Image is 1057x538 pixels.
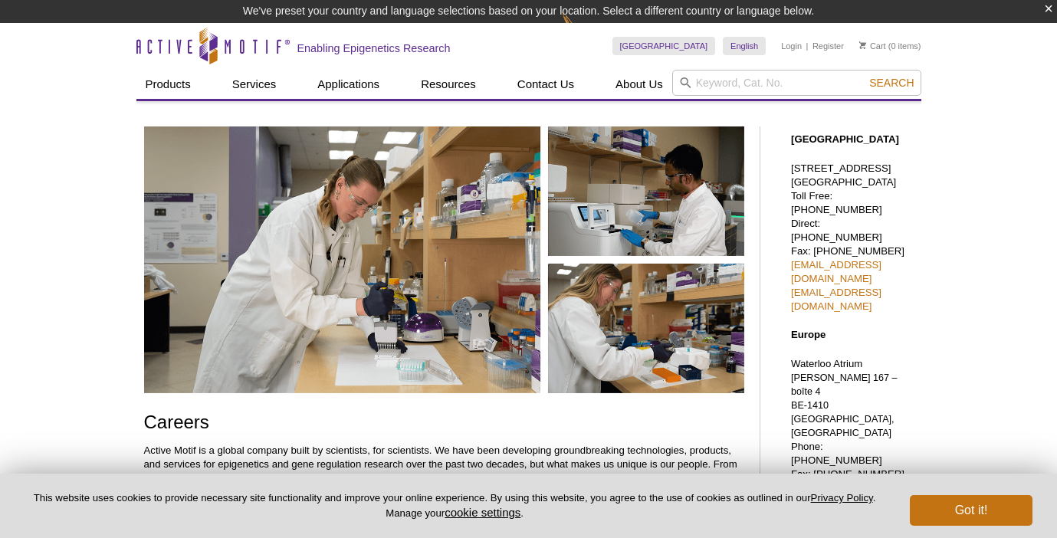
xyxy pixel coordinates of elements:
[806,37,809,55] li: |
[859,37,921,55] li: (0 items)
[812,41,844,51] a: Register
[136,70,200,99] a: Products
[308,70,389,99] a: Applications
[144,126,744,393] img: Careers at Active Motif
[791,259,881,284] a: [EMAIL_ADDRESS][DOMAIN_NAME]
[859,41,886,51] a: Cart
[412,70,485,99] a: Resources
[859,41,866,49] img: Your Cart
[606,70,672,99] a: About Us
[781,41,802,51] a: Login
[508,70,583,99] a: Contact Us
[865,76,918,90] button: Search
[672,70,921,96] input: Keyword, Cat. No.
[791,162,914,313] p: [STREET_ADDRESS] [GEOGRAPHIC_DATA] Toll Free: [PHONE_NUMBER] Direct: [PHONE_NUMBER] Fax: [PHONE_N...
[25,491,885,520] p: This website uses cookies to provide necessary site functionality and improve your online experie...
[791,133,899,145] strong: [GEOGRAPHIC_DATA]
[723,37,766,55] a: English
[223,70,286,99] a: Services
[791,372,898,438] span: [PERSON_NAME] 167 – boîte 4 BE-1410 [GEOGRAPHIC_DATA], [GEOGRAPHIC_DATA]
[297,41,451,55] h2: Enabling Epigenetics Research
[791,287,881,312] a: [EMAIL_ADDRESS][DOMAIN_NAME]
[144,444,744,513] p: Active Motif is a global company built by scientists, for scientists. We have been developing gro...
[869,77,914,89] span: Search
[612,37,716,55] a: [GEOGRAPHIC_DATA]
[811,492,873,504] a: Privacy Policy
[144,412,744,435] h1: Careers
[445,506,520,519] button: cookie settings
[562,11,602,48] img: Change Here
[791,329,826,340] strong: Europe
[910,495,1032,526] button: Got it!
